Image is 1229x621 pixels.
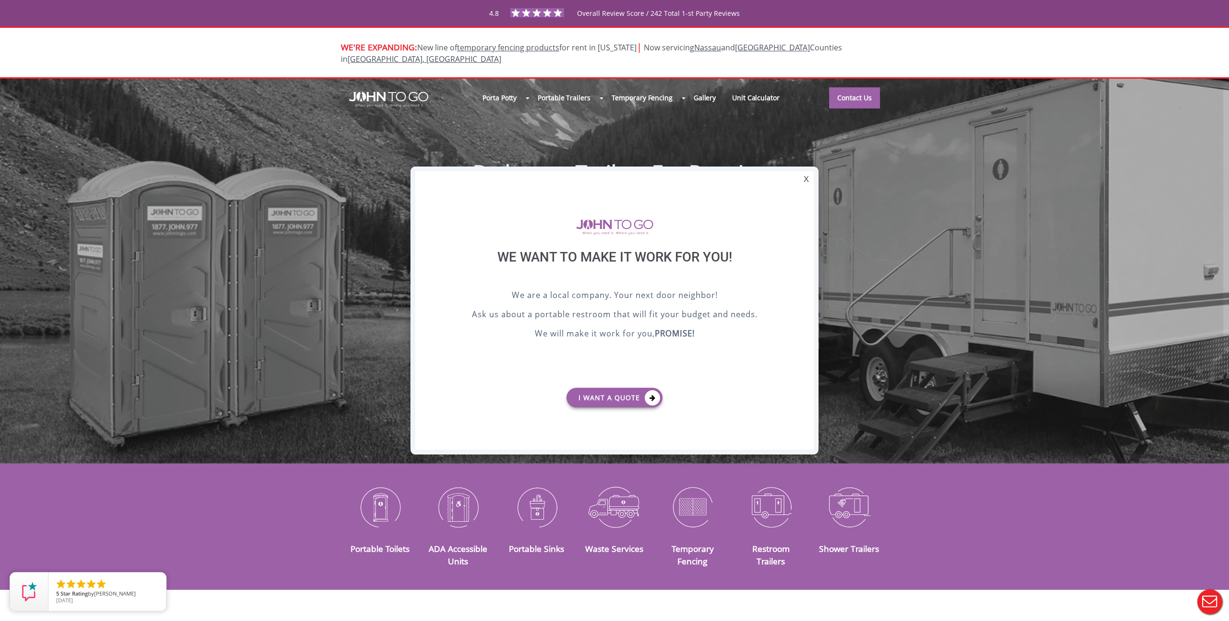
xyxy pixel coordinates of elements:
p: Ask us about a portable restroom that will fit your budget and needs. [439,308,790,322]
li:  [65,578,77,590]
span: by [56,591,158,597]
li:  [75,578,87,590]
span: 5 [56,590,59,597]
button: Live Chat [1191,583,1229,621]
span: [DATE] [56,597,73,604]
p: We are a local company. Your next door neighbor! [439,289,790,303]
li:  [85,578,97,590]
p: We will make it work for you, [439,327,790,342]
li:  [96,578,107,590]
img: logo of viptogo [576,219,653,235]
span: [PERSON_NAME] [94,590,136,597]
div: X [799,171,814,188]
img: Review Rating [20,582,39,601]
li:  [55,578,67,590]
b: PROMISE! [655,328,695,339]
div: We want to make it work for you! [439,249,790,289]
a: I want a Quote [566,388,663,407]
span: Star Rating [60,590,88,597]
